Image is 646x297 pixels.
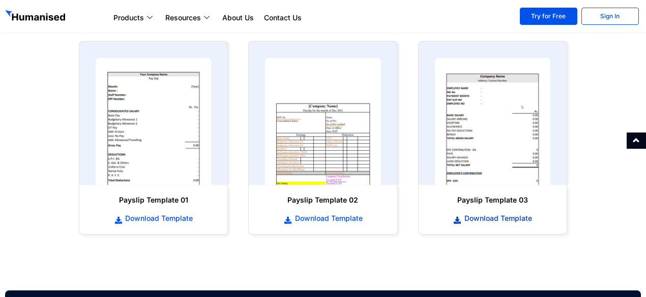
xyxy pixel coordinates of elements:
img: payslip template [265,58,380,185]
a: Contact Us [259,12,307,24]
h6: Payslip Template 02 [259,195,387,205]
img: payslip template [435,58,550,185]
span: Download Template [462,213,532,223]
span: Download Template [123,213,193,223]
a: About Us [217,12,259,24]
a: Try for Free [520,8,577,25]
h6: Payslip Template 01 [90,195,217,205]
a: Download Template [429,213,556,224]
img: payslip template [96,58,211,185]
a: Products [108,12,160,24]
a: Resources [160,12,217,24]
h6: Payslip Template 03 [429,195,556,205]
a: Download Template [259,213,387,224]
a: Download Template [90,213,217,224]
img: GetHumanised Logo [5,10,67,23]
a: Sign In [581,8,639,25]
span: Download Template [292,213,363,223]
